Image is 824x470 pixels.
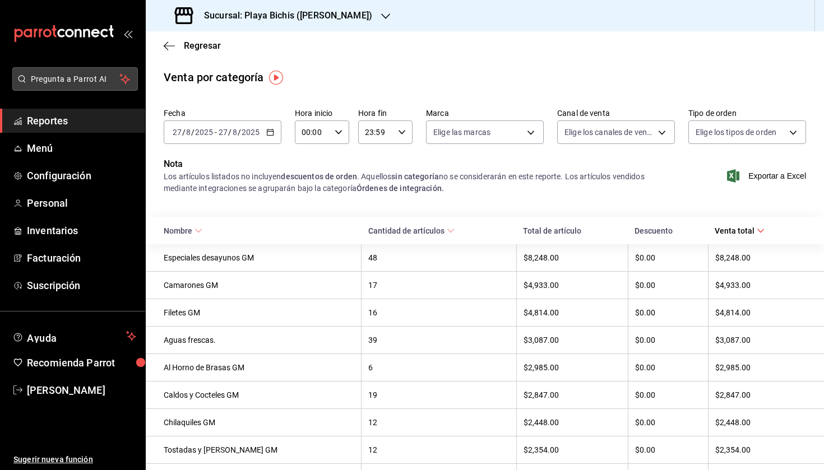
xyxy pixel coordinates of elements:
button: Exportar a Excel [729,169,806,183]
span: Sugerir nueva función [13,454,136,466]
div: Los artículos listados no incluyen . Aquellos no se considerarán en este reporte. Los artículos v... [164,171,675,194]
div: $0.00 [635,308,701,317]
div: 19 [368,390,510,399]
span: Regresar [184,40,221,51]
span: Recomienda Parrot [27,355,136,370]
div: Al Horno de Brasas GM [164,363,354,372]
input: ---- [195,128,214,137]
div: Filetes GM [164,308,354,317]
div: $8,248.00 [715,253,806,262]
label: Hora inicio [295,109,349,117]
input: ---- [241,128,260,137]
span: Elige los canales de venta [564,127,654,138]
span: Venta total [715,226,765,235]
span: Inventarios [27,223,136,238]
h3: Sucursal: Playa Bichis ([PERSON_NAME]) [195,9,372,22]
div: Especiales desayunos GM [164,253,354,262]
span: Pregunta a Parrot AI [31,73,120,85]
th: Descuento [628,217,708,244]
span: Ayuda [27,329,122,343]
span: Suscripción [27,278,136,293]
div: $2,847.00 [524,390,621,399]
span: / [182,128,186,137]
div: $0.00 [635,336,701,345]
div: $4,933.00 [715,281,806,290]
button: Pregunta a Parrot AI [12,67,138,91]
div: 12 [368,445,510,454]
strong: descuentos de orden [281,172,357,181]
button: open_drawer_menu [123,29,132,38]
label: Marca [426,109,544,117]
div: Caldos y Cocteles GM [164,390,354,399]
span: Personal [27,196,136,211]
span: Elige los tipos de orden [696,127,776,138]
span: [PERSON_NAME] [27,383,136,398]
label: Hora fin [358,109,413,117]
span: Nombre [164,226,202,235]
img: Tooltip marker [269,71,283,85]
div: $0.00 [635,418,701,427]
input: -- [186,128,191,137]
div: $8,248.00 [524,253,621,262]
input: -- [232,128,238,137]
div: $2,448.00 [524,418,621,427]
span: Menú [27,141,136,156]
div: 39 [368,336,510,345]
span: / [191,128,195,137]
div: $2,448.00 [715,418,806,427]
span: Facturación [27,250,136,266]
div: $0.00 [635,281,701,290]
div: $4,814.00 [524,308,621,317]
div: $2,354.00 [524,445,621,454]
span: Configuración [27,168,136,183]
div: Venta por categoría [164,69,264,86]
div: $0.00 [635,363,701,372]
div: $2,847.00 [715,390,806,399]
div: $2,985.00 [715,363,806,372]
span: Reportes [27,113,136,128]
span: Elige las marcas [433,127,490,138]
div: $2,985.00 [524,363,621,372]
div: $0.00 [635,445,701,454]
div: $0.00 [635,390,701,399]
div: $4,814.00 [715,308,806,317]
span: / [228,128,232,137]
input: -- [218,128,228,137]
div: 16 [368,308,510,317]
span: / [238,128,241,137]
div: 12 [368,418,510,427]
a: Pregunta a Parrot AI [8,81,138,93]
button: Regresar [164,40,221,51]
label: Canal de venta [557,109,675,117]
div: Camarones GM [164,281,354,290]
div: Tostadas y [PERSON_NAME] GM [164,445,354,454]
input: -- [172,128,182,137]
span: - [215,128,217,137]
label: Tipo de orden [688,109,806,117]
strong: Órdenes de integración. [357,184,444,193]
div: 6 [368,363,510,372]
div: Aguas frescas. [164,336,354,345]
div: Chilaquiles GM [164,418,354,427]
p: Nota [164,157,675,171]
strong: sin categoría [391,172,439,181]
th: Total de artículo [516,217,628,244]
span: Cantidad de artículos [368,226,455,235]
div: $4,933.00 [524,281,621,290]
label: Fecha [164,109,281,117]
div: $3,087.00 [715,336,806,345]
div: $2,354.00 [715,445,806,454]
div: 17 [368,281,510,290]
div: $3,087.00 [524,336,621,345]
div: $0.00 [635,253,701,262]
div: 48 [368,253,510,262]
